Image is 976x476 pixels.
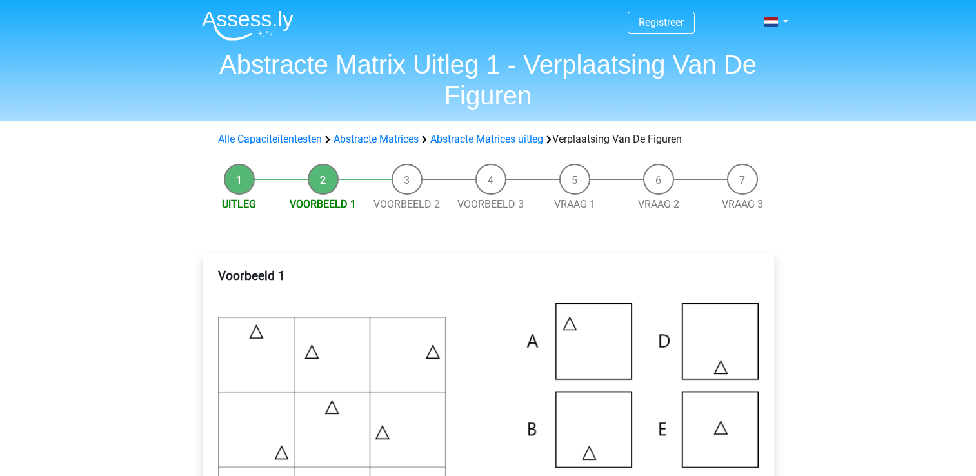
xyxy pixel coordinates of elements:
[639,16,684,28] a: Registreer
[722,198,763,210] a: Vraag 3
[638,198,679,210] a: Vraag 2
[222,198,256,210] a: Uitleg
[218,133,322,145] a: Alle Capaciteitentesten
[554,198,595,210] a: Vraag 1
[373,198,440,210] a: Voorbeeld 2
[290,198,356,210] a: Voorbeeld 1
[213,132,764,147] div: Verplaatsing Van De Figuren
[334,133,419,145] a: Abstracte Matrices
[202,10,294,41] img: Assessly
[457,198,524,210] a: Voorbeeld 3
[192,49,785,111] h1: Abstracte Matrix Uitleg 1 - Verplaatsing Van De Figuren
[430,133,543,145] a: Abstracte Matrices uitleg
[218,268,285,283] b: Voorbeeld 1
